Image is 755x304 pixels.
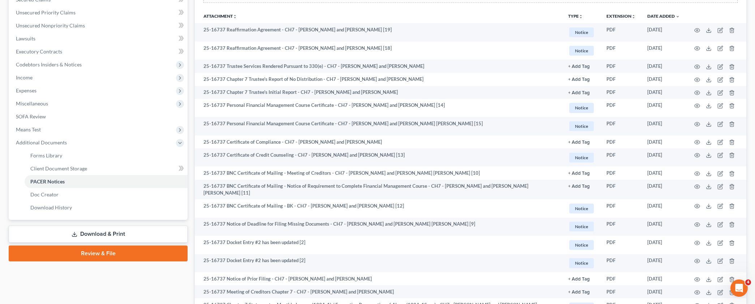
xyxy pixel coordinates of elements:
a: Unsecured Nonpriority Claims [10,19,188,32]
td: PDF [601,218,642,236]
i: unfold_more [579,14,583,19]
span: Miscellaneous [16,100,48,107]
span: PACER Notices [30,178,65,184]
i: expand_more [675,14,680,19]
td: [DATE] [642,117,686,135]
a: Notice [568,221,595,233]
i: unfold_more [631,14,636,19]
td: 25-16737 BNC Certificate of Mailing - Notice of Requirement to Complete Financial Management Cour... [195,180,562,200]
td: 25-16737 BNC Certificate of Mailing - Meeting of Creditors - CH7 - [PERSON_NAME] and [PERSON_NAME... [195,166,562,179]
span: 4 [745,279,751,285]
td: PDF [601,199,642,218]
td: PDF [601,254,642,273]
a: SOFA Review [10,110,188,123]
td: 25-16737 BNC Certificate of Mailing - BK - CH7 - [PERSON_NAME] and [PERSON_NAME] [12] [195,199,562,218]
a: + Add Tag [568,139,595,146]
td: [DATE] [642,23,686,42]
a: Notice [568,203,595,214]
td: [DATE] [642,42,686,60]
a: Review & File [9,246,188,261]
button: + Add Tag [568,91,590,95]
a: Download & Print [9,226,188,243]
span: Notice [569,103,594,113]
span: Additional Documents [16,139,67,146]
span: Client Document Storage [30,165,87,171]
a: + Add Tag [568,288,595,295]
button: + Add Tag [568,171,590,176]
span: Notice [569,27,594,37]
span: Notice [569,153,594,162]
a: Forms Library [25,149,188,162]
td: [DATE] [642,60,686,73]
span: Notice [569,121,594,131]
a: Notice [568,239,595,251]
td: [DATE] [642,73,686,86]
td: PDF [601,86,642,99]
span: Income [16,74,33,81]
span: Notice [569,204,594,213]
span: Executory Contracts [16,48,62,55]
a: Date Added expand_more [647,13,680,19]
td: [DATE] [642,285,686,298]
td: [DATE] [642,135,686,148]
td: [DATE] [642,180,686,200]
td: PDF [601,23,642,42]
td: 25-16737 Trustee Services Rendered Pursuant to 330(e) - CH7 - [PERSON_NAME] and [PERSON_NAME] [195,60,562,73]
button: + Add Tag [568,64,590,69]
td: 25-16737 Notice of Prior Filing - CH7 - [PERSON_NAME] and [PERSON_NAME] [195,272,562,285]
td: 25-16737 Personal Financial Management Course Certificate - CH7 - [PERSON_NAME] and [PERSON_NAME]... [195,99,562,117]
span: Notice [569,258,594,268]
a: Executory Contracts [10,45,188,58]
td: 25-16737 Chapter 7 Trustee's Report of No Distribution - CH7 - [PERSON_NAME] and [PERSON_NAME] [195,73,562,86]
td: PDF [601,285,642,298]
td: [DATE] [642,218,686,236]
a: + Add Tag [568,170,595,177]
td: 25-16737 Certificate of Credit Counseling - CH7 - [PERSON_NAME] and [PERSON_NAME] [13] [195,148,562,167]
td: PDF [601,180,642,200]
td: [DATE] [642,272,686,285]
button: TYPEunfold_more [568,14,583,19]
a: Notice [568,45,595,57]
span: SOFA Review [16,113,46,120]
a: + Add Tag [568,63,595,70]
a: Client Document Storage [25,162,188,175]
span: Means Test [16,126,41,133]
td: [DATE] [642,148,686,167]
td: PDF [601,272,642,285]
td: PDF [601,99,642,117]
span: Download History [30,204,72,210]
span: Codebtors Insiders & Notices [16,61,82,68]
a: Extensionunfold_more [606,13,636,19]
a: + Add Tag [568,183,595,190]
span: Unsecured Priority Claims [16,9,76,16]
td: PDF [601,117,642,135]
span: Notice [569,240,594,250]
iframe: Intercom live chat [730,279,748,297]
td: PDF [601,73,642,86]
td: [DATE] [642,254,686,273]
td: PDF [601,236,642,254]
span: Unsecured Nonpriority Claims [16,22,85,29]
td: PDF [601,135,642,148]
a: Notice [568,26,595,38]
td: 25-16737 Certificate of Compliance - CH7 - [PERSON_NAME] and [PERSON_NAME] [195,135,562,148]
td: PDF [601,60,642,73]
td: 25-16737 Personal Financial Management Course Certificate - CH7 - [PERSON_NAME] and [PERSON_NAME]... [195,117,562,135]
span: Lawsuits [16,35,35,42]
button: + Add Tag [568,277,590,282]
td: 25-16737 Notice of Deadline for Filing Missing Documents - CH7 - [PERSON_NAME] and [PERSON_NAME] ... [195,218,562,236]
span: Notice [569,46,594,56]
td: 25-16737 Reaffirmation Agreement - CH7 - [PERSON_NAME] and [PERSON_NAME] [18] [195,42,562,60]
a: Notice [568,102,595,114]
a: Doc Creator [25,188,188,201]
td: 25-16737 Docket Entry #2 has been updated [2] [195,236,562,254]
td: 25-16737 Reaffirmation Agreement - CH7 - [PERSON_NAME] and [PERSON_NAME] [19] [195,23,562,42]
td: PDF [601,42,642,60]
a: Unsecured Priority Claims [10,6,188,19]
span: Expenses [16,87,37,94]
td: 25-16737 Docket Entry #2 has been updated [2] [195,254,562,273]
a: Notice [568,152,595,164]
td: [DATE] [642,86,686,99]
a: Notice [568,120,595,132]
a: Download History [25,201,188,214]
